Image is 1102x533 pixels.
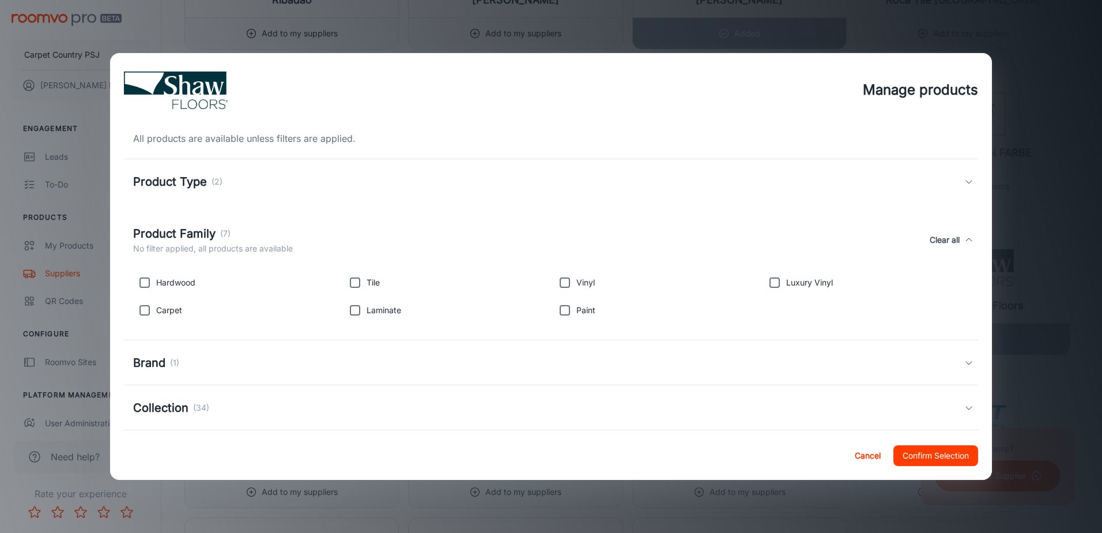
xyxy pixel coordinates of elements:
p: No filter applied, all products are available [133,242,293,255]
h5: Product Family [133,225,216,242]
div: Brand(1) [124,340,978,385]
p: (1) [170,356,179,369]
div: Product Type(2) [124,159,978,204]
h5: Product Type [133,173,207,190]
button: Confirm Selection [893,445,978,466]
div: Category(6) [124,430,978,475]
p: (7) [220,227,231,240]
button: Clear all [925,225,964,255]
p: Luxury Vinyl [786,276,833,289]
p: Hardwood [156,276,195,289]
p: (2) [212,175,222,188]
h5: Brand [133,354,165,371]
p: Vinyl [576,276,595,289]
h5: Collection [133,399,188,416]
h4: Manage products [863,80,978,100]
p: Paint [576,304,595,317]
button: Cancel [850,445,886,466]
div: All products are available unless filters are applied. [124,132,978,145]
p: Carpet [156,304,182,317]
p: Tile [367,276,380,289]
p: (34) [193,401,209,414]
p: Laminate [367,304,401,317]
div: Collection(34) [124,385,978,430]
div: Product Family(7)No filter applied, all products are availableClear all [124,213,978,266]
img: vendor_logo_square_en-us.png [124,67,228,113]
